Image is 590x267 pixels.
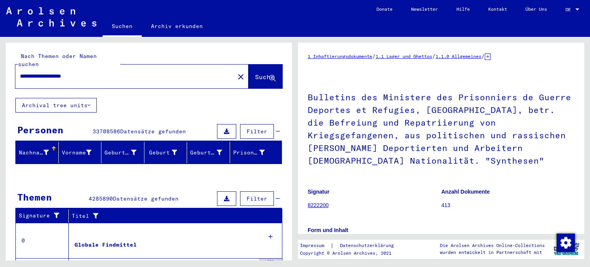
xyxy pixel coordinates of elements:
[300,242,330,250] a: Impressum
[249,65,282,88] button: Suche
[441,201,575,209] p: 413
[565,7,574,12] span: DE
[6,7,96,27] img: Arolsen_neg.svg
[233,146,275,159] div: Prisoner #
[104,149,136,157] div: Geburtsname
[59,142,102,163] mat-header-cell: Vorname
[19,149,49,157] div: Nachname
[190,146,232,159] div: Geburtsdatum
[19,146,58,159] div: Nachname
[441,189,490,195] b: Anzahl Dokumente
[440,249,545,256] p: wurden entwickelt in Partnerschaft mit
[72,212,267,220] div: Titel
[308,80,575,177] h1: Bulletins des Ministere des Prisonniers de Guerre Deportes et Refugies, [GEOGRAPHIC_DATA], betr. ...
[17,190,52,204] div: Themen
[19,212,63,220] div: Signature
[230,142,282,163] mat-header-cell: Prisoner #
[481,53,485,60] span: /
[247,195,267,202] span: Filter
[308,189,330,195] b: Signatur
[16,142,59,163] mat-header-cell: Nachname
[240,124,274,139] button: Filter
[19,210,70,222] div: Signature
[233,149,265,157] div: Prisoner #
[142,17,212,35] a: Archiv erkunden
[255,73,274,81] span: Suche
[300,250,403,257] p: Copyright © Arolsen Archives, 2021
[120,128,186,135] span: Datensätze gefunden
[144,142,187,163] mat-header-cell: Geburt‏
[440,242,545,249] p: Die Arolsen Archives Online-Collections
[101,142,144,163] mat-header-cell: Geburtsname
[436,53,481,59] a: 1.1.0 Allgemeines
[240,191,274,206] button: Filter
[147,149,177,157] div: Geburt‏
[93,128,120,135] span: 33708586
[103,17,142,37] a: Suchen
[308,202,329,208] a: 8222200
[233,69,249,84] button: Clear
[89,195,113,202] span: 4285890
[62,149,92,157] div: Vorname
[247,128,267,135] span: Filter
[432,53,436,60] span: /
[372,53,376,60] span: /
[147,146,187,159] div: Geburt‏
[17,123,63,137] div: Personen
[236,72,245,81] mat-icon: close
[62,146,101,159] div: Vorname
[552,239,581,259] img: yv_logo.png
[308,227,348,233] b: Form und Inhalt
[308,53,372,59] a: 1 Inhaftierungsdokumente
[334,242,403,250] a: Datenschutzerklärung
[16,223,69,258] td: 0
[75,241,137,249] div: Globale Findmittel
[72,210,275,222] div: Titel
[187,142,230,163] mat-header-cell: Geburtsdatum
[557,234,575,252] img: Zustimmung ändern
[113,195,179,202] span: Datensätze gefunden
[259,259,282,266] div: 350
[376,53,432,59] a: 1.1 Lager und Ghettos
[104,146,146,159] div: Geburtsname
[15,98,97,113] button: Archival tree units
[18,53,97,68] mat-label: Nach Themen oder Namen suchen
[190,149,222,157] div: Geburtsdatum
[556,233,575,252] div: Zustimmung ändern
[300,242,403,250] div: |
